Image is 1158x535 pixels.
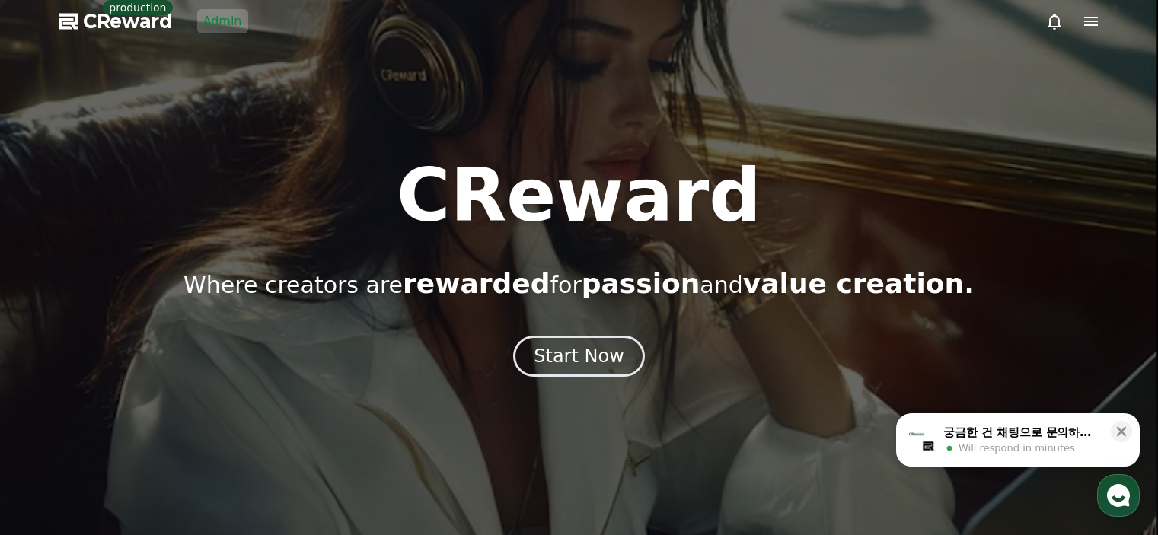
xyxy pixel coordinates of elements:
div: Start Now [534,344,624,368]
p: Where creators are for and [183,269,975,299]
span: passion [582,268,700,299]
span: CReward [83,9,173,33]
a: Admin [197,9,248,33]
h1: CReward [397,159,761,232]
span: value creation. [743,268,975,299]
button: Start Now [513,336,645,377]
a: CReward [59,9,173,33]
span: rewarded [403,268,550,299]
a: Start Now [513,351,645,365]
